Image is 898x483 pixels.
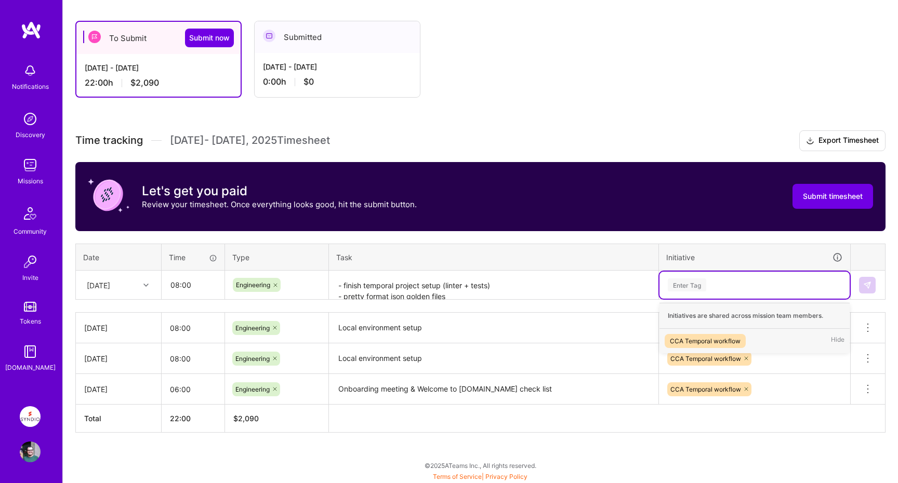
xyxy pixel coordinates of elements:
[162,314,224,342] input: HH:MM
[84,323,153,333] div: [DATE]
[84,353,153,364] div: [DATE]
[20,341,41,362] img: guide book
[263,76,412,87] div: 0:00 h
[235,355,270,363] span: Engineering
[18,201,43,226] img: Community
[263,30,275,42] img: Submitted
[235,385,270,393] span: Engineering
[169,252,217,263] div: Time
[17,406,43,427] a: Syndio: CCA Workflow Orchestration Migration
[20,60,41,81] img: bell
[76,405,162,433] th: Total
[235,324,270,332] span: Engineering
[225,244,329,271] th: Type
[162,375,224,403] input: HH:MM
[162,345,224,372] input: HH:MM
[330,344,657,373] textarea: Local environment setup
[162,271,224,299] input: HH:MM
[330,375,657,404] textarea: Onboarding meeting & Welcome to [DOMAIN_NAME] check list
[24,302,36,312] img: tokens
[88,175,129,216] img: coin
[433,473,482,480] a: Terms of Service
[20,316,41,327] div: Tokens
[18,176,43,186] div: Missions
[263,61,412,72] div: [DATE] - [DATE]
[793,184,873,209] button: Submit timesheet
[666,251,843,263] div: Initiative
[485,473,527,480] a: Privacy Policy
[670,385,741,393] span: CCA Temporal workflow
[76,22,241,54] div: To Submit
[20,406,41,427] img: Syndio: CCA Workflow Orchestration Migration
[185,29,234,47] button: Submit now
[16,129,45,140] div: Discovery
[20,441,41,462] img: User Avatar
[255,21,420,53] div: Submitted
[84,384,153,395] div: [DATE]
[5,362,56,373] div: [DOMAIN_NAME]
[329,244,659,271] th: Task
[21,21,42,39] img: logo
[130,77,159,88] span: $2,090
[88,31,101,43] img: To Submit
[85,77,232,88] div: 22:00 h
[87,279,110,290] div: [DATE]
[20,109,41,129] img: discovery
[75,134,143,147] span: Time tracking
[303,76,314,87] span: $0
[62,452,898,478] div: © 2025 ATeams Inc., All rights reserved.
[162,405,225,433] th: 22:00
[799,130,886,151] button: Export Timesheet
[12,81,49,92] div: Notifications
[803,191,863,202] span: Submit timesheet
[189,33,230,43] span: Submit now
[831,334,844,348] span: Hide
[20,155,41,176] img: teamwork
[433,473,527,480] span: |
[142,199,417,210] p: Review your timesheet. Once everything looks good, hit the submit button.
[143,283,149,288] i: icon Chevron
[20,251,41,272] img: Invite
[85,62,232,73] div: [DATE] - [DATE]
[330,314,657,342] textarea: Local environment setup
[670,336,741,346] div: CCA Temporal workflow
[668,277,706,293] div: Enter Tag
[236,281,270,289] span: Engineering
[806,136,814,146] i: icon Download
[170,134,330,147] span: [DATE] - [DATE] , 2025 Timesheet
[659,303,850,329] div: Initiatives are shared across mission team members.
[863,281,871,289] img: Submit
[670,355,741,363] span: CCA Temporal workflow
[76,244,162,271] th: Date
[233,414,259,423] span: $ 2,090
[330,272,657,299] textarea: - finish temporal project setup (linter + tests) - pretty format json golden files
[142,183,417,199] h3: Let's get you paid
[17,441,43,462] a: User Avatar
[22,272,38,283] div: Invite
[14,226,47,237] div: Community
